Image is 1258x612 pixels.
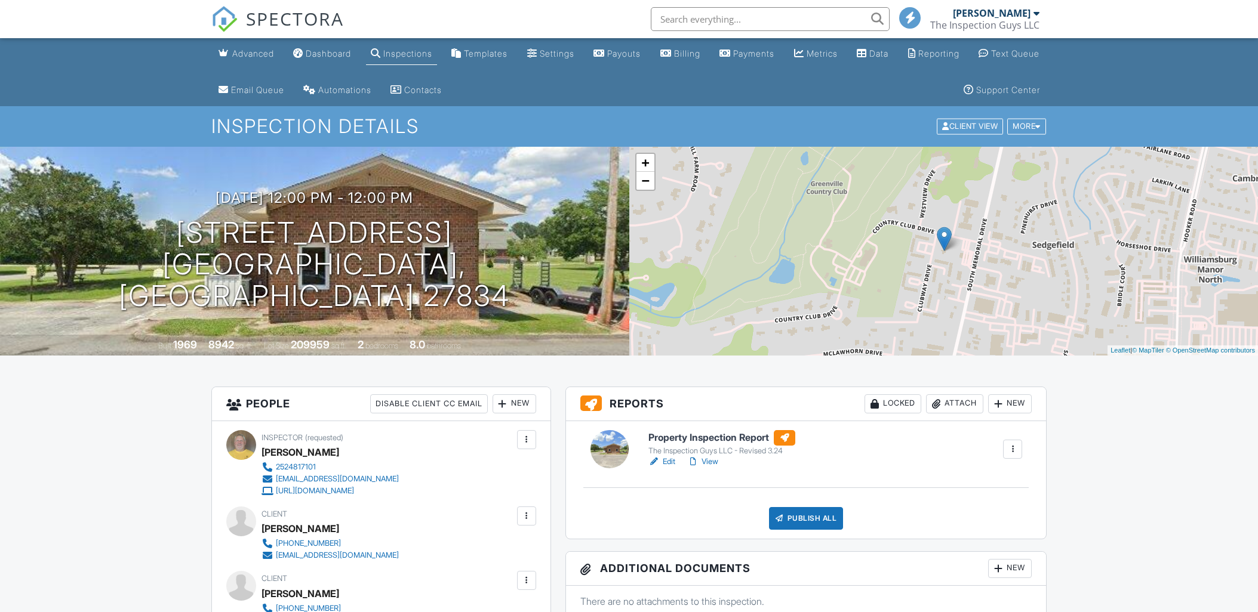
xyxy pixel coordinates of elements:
[305,433,343,442] span: (requested)
[383,48,432,58] div: Inspections
[636,154,654,172] a: Zoom in
[540,48,574,58] div: Settings
[246,6,344,31] span: SPECTORA
[789,43,842,65] a: Metrics
[1108,345,1258,356] div: |
[410,338,425,351] div: 8.0
[636,172,654,190] a: Zoom out
[306,48,351,58] div: Dashboard
[869,48,888,58] div: Data
[358,338,364,351] div: 2
[262,485,399,497] a: [URL][DOMAIN_NAME]
[865,394,921,413] div: Locked
[262,443,339,461] div: [PERSON_NAME]
[1166,347,1255,354] a: © OpenStreetMap contributors
[427,341,461,350] span: bathrooms
[262,549,399,561] a: [EMAIL_ADDRESS][DOMAIN_NAME]
[211,16,344,41] a: SPECTORA
[974,43,1044,65] a: Text Queue
[648,456,675,468] a: Edit
[648,446,795,456] div: The Inspection Guys LLC - Revised 3.24
[276,539,341,548] div: [PHONE_NUMBER]
[674,48,700,58] div: Billing
[262,520,339,537] div: [PERSON_NAME]
[276,486,354,496] div: [URL][DOMAIN_NAME]
[589,43,645,65] a: Payouts
[262,509,287,518] span: Client
[318,85,371,95] div: Automations
[214,79,289,101] a: Email Queue
[211,116,1047,137] h1: Inspection Details
[959,79,1045,101] a: Support Center
[464,48,507,58] div: Templates
[852,43,893,65] a: Data
[262,461,399,473] a: 2524817101
[651,7,890,31] input: Search everything...
[299,79,376,101] a: Automations (Basic)
[769,507,844,530] div: Publish All
[991,48,1039,58] div: Text Queue
[656,43,705,65] a: Billing
[262,537,399,549] a: [PHONE_NUMBER]
[173,338,197,351] div: 1969
[262,473,399,485] a: [EMAIL_ADDRESS][DOMAIN_NAME]
[522,43,579,65] a: Settings
[211,6,238,32] img: The Best Home Inspection Software - Spectora
[807,48,838,58] div: Metrics
[214,43,279,65] a: Advanced
[19,217,610,311] h1: [STREET_ADDRESS] [GEOGRAPHIC_DATA], [GEOGRAPHIC_DATA] 27834
[262,574,287,583] span: Client
[733,48,774,58] div: Payments
[365,341,398,350] span: bedrooms
[276,462,316,472] div: 2524817101
[493,394,536,413] div: New
[988,559,1032,578] div: New
[262,585,339,602] div: [PERSON_NAME]
[988,394,1032,413] div: New
[208,338,234,351] div: 8942
[231,85,284,95] div: Email Queue
[926,394,983,413] div: Attach
[936,121,1006,130] a: Client View
[937,119,1003,135] div: Client View
[648,430,795,446] h6: Property Inspection Report
[566,387,1047,421] h3: Reports
[212,387,550,421] h3: People
[447,43,512,65] a: Templates
[1111,347,1130,354] a: Leaflet
[1132,347,1164,354] a: © MapTiler
[607,48,641,58] div: Payouts
[903,43,964,65] a: Reporting
[236,341,253,350] span: sq. ft.
[404,85,442,95] div: Contacts
[648,430,795,456] a: Property Inspection Report The Inspection Guys LLC - Revised 3.24
[216,190,413,206] h3: [DATE] 12:00 pm - 12:00 pm
[276,474,399,484] div: [EMAIL_ADDRESS][DOMAIN_NAME]
[232,48,274,58] div: Advanced
[288,43,356,65] a: Dashboard
[370,394,488,413] div: Disable Client CC Email
[918,48,959,58] div: Reporting
[715,43,779,65] a: Payments
[331,341,346,350] span: sq.ft.
[687,456,718,468] a: View
[386,79,447,101] a: Contacts
[276,551,399,560] div: [EMAIL_ADDRESS][DOMAIN_NAME]
[580,595,1032,608] p: There are no attachments to this inspection.
[366,43,437,65] a: Inspections
[291,338,330,351] div: 209959
[566,552,1047,586] h3: Additional Documents
[976,85,1040,95] div: Support Center
[264,341,289,350] span: Lot Size
[930,19,1039,31] div: The Inspection Guys LLC
[953,7,1031,19] div: [PERSON_NAME]
[1007,119,1046,135] div: More
[158,341,171,350] span: Built
[262,433,303,442] span: Inspector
